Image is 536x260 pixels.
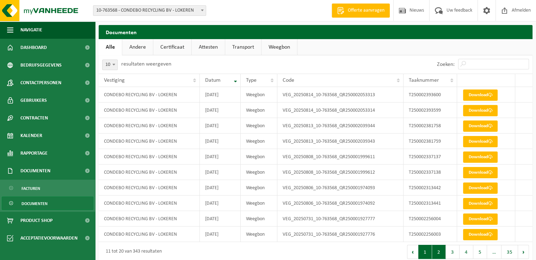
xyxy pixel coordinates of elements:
[277,165,403,180] td: VEG_20250808_10-763568_QR250001999612
[241,211,277,227] td: Weegbon
[277,134,403,149] td: VEG_20250813_10-763568_QR250002039343
[463,213,498,225] a: Download
[277,103,403,118] td: VEG_20250814_10-763568_QR250002053314
[241,103,277,118] td: Weegbon
[241,180,277,196] td: Weegbon
[241,149,277,165] td: Weegbon
[460,245,473,259] button: 4
[102,60,118,70] span: 10
[99,165,200,180] td: CONDEBO RECYCLING BV - LOKEREN
[20,21,42,39] span: Navigatie
[403,103,457,118] td: T250002393599
[200,227,241,242] td: [DATE]
[463,229,498,240] a: Download
[20,144,48,162] span: Rapportage
[122,39,153,55] a: Andere
[20,127,42,144] span: Kalender
[200,149,241,165] td: [DATE]
[277,227,403,242] td: VEG_20250731_10-763568_QR250001927776
[277,196,403,211] td: VEG_20250806_10-763568_QR250001974092
[99,118,200,134] td: CONDEBO RECYCLING BV - LOKEREN
[20,109,48,127] span: Contracten
[403,211,457,227] td: T250002256004
[99,180,200,196] td: CONDEBO RECYCLING BV - LOKEREN
[200,196,241,211] td: [DATE]
[200,165,241,180] td: [DATE]
[241,118,277,134] td: Weegbon
[261,39,297,55] a: Weegbon
[103,60,117,70] span: 10
[20,162,50,180] span: Documenten
[99,39,122,55] a: Alle
[463,136,498,147] a: Download
[200,180,241,196] td: [DATE]
[20,92,47,109] span: Gebruikers
[283,78,294,83] span: Code
[121,61,171,67] label: resultaten weergeven
[407,245,418,259] button: Previous
[225,39,261,55] a: Transport
[418,245,432,259] button: 1
[403,118,457,134] td: T250002381758
[200,134,241,149] td: [DATE]
[20,74,61,92] span: Contactpersonen
[463,167,498,178] a: Download
[192,39,225,55] a: Attesten
[2,197,93,210] a: Documenten
[437,62,455,67] label: Zoeken:
[463,105,498,116] a: Download
[20,39,47,56] span: Dashboard
[99,211,200,227] td: CONDEBO RECYCLING BV - LOKEREN
[403,87,457,103] td: T250002393600
[277,149,403,165] td: VEG_20250808_10-763568_QR250001999611
[487,245,501,259] span: …
[518,245,529,259] button: Next
[403,165,457,180] td: T250002337138
[241,227,277,242] td: Weegbon
[409,78,439,83] span: Taaknummer
[20,212,53,229] span: Product Shop
[93,6,206,16] span: 10-763568 - CONDEBO RECYCLING BV - LOKEREN
[332,4,390,18] a: Offerte aanvragen
[463,182,498,194] a: Download
[200,118,241,134] td: [DATE]
[21,182,40,195] span: Facturen
[99,196,200,211] td: CONDEBO RECYCLING BV - LOKEREN
[102,246,162,258] div: 11 tot 20 van 343 resultaten
[99,87,200,103] td: CONDEBO RECYCLING BV - LOKEREN
[99,227,200,242] td: CONDEBO RECYCLING BV - LOKEREN
[403,134,457,149] td: T250002381759
[104,78,125,83] span: Vestiging
[99,103,200,118] td: CONDEBO RECYCLING BV - LOKEREN
[241,87,277,103] td: Weegbon
[403,180,457,196] td: T250002313442
[20,56,62,74] span: Bedrijfsgegevens
[432,245,446,259] button: 2
[205,78,221,83] span: Datum
[99,149,200,165] td: CONDEBO RECYCLING BV - LOKEREN
[277,180,403,196] td: VEG_20250806_10-763568_QR250001974093
[2,181,93,195] a: Facturen
[463,151,498,163] a: Download
[277,87,403,103] td: VEG_20250814_10-763568_QR250002053313
[403,196,457,211] td: T250002313441
[200,211,241,227] td: [DATE]
[501,245,518,259] button: 35
[20,229,78,247] span: Acceptatievoorwaarden
[99,25,532,39] h2: Documenten
[153,39,191,55] a: Certificaat
[403,149,457,165] td: T250002337137
[403,227,457,242] td: T250002256003
[246,78,257,83] span: Type
[463,198,498,209] a: Download
[241,165,277,180] td: Weegbon
[446,245,460,259] button: 3
[277,211,403,227] td: VEG_20250731_10-763568_QR250001927777
[93,5,206,16] span: 10-763568 - CONDEBO RECYCLING BV - LOKEREN
[200,103,241,118] td: [DATE]
[241,134,277,149] td: Weegbon
[346,7,386,14] span: Offerte aanvragen
[241,196,277,211] td: Weegbon
[473,245,487,259] button: 5
[200,87,241,103] td: [DATE]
